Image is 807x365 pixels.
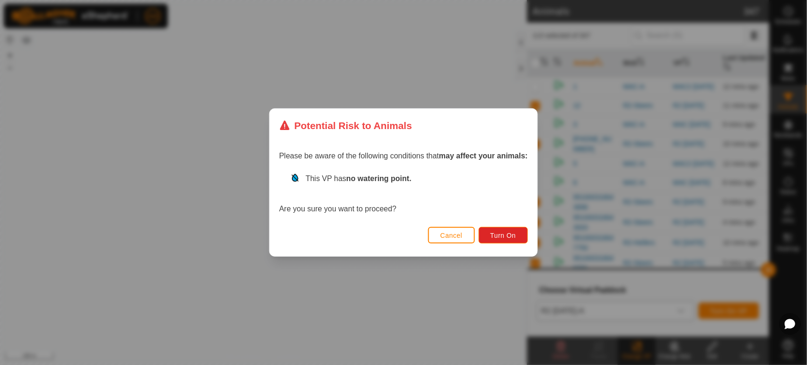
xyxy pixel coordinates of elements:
span: Turn On [491,232,516,239]
button: Cancel [428,227,475,243]
span: Cancel [440,232,463,239]
span: This VP has [306,174,412,182]
div: Are you sure you want to proceed? [279,173,528,215]
strong: may affect your animals: [439,152,528,160]
button: Turn On [479,227,528,243]
div: Potential Risk to Animals [279,118,412,133]
span: Please be aware of the following conditions that [279,152,528,160]
strong: no watering point. [346,174,412,182]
